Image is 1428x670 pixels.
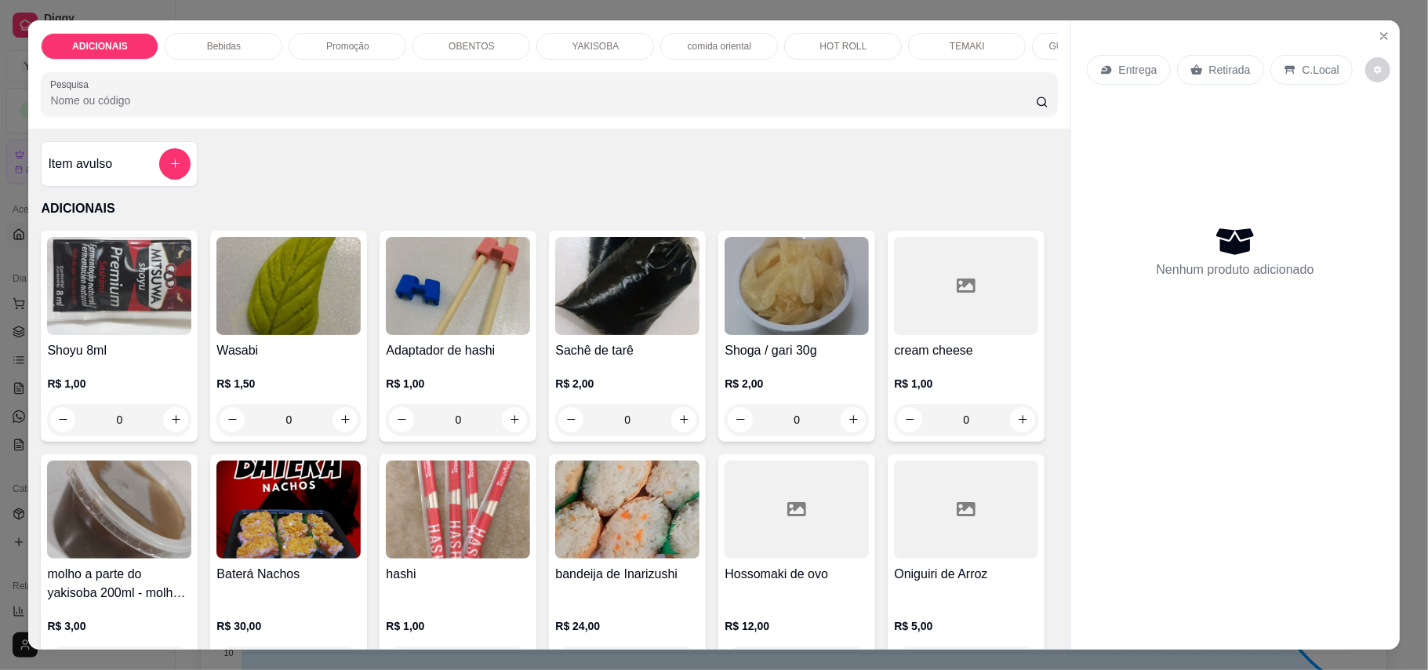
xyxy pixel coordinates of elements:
p: C.Local [1303,62,1339,78]
h4: Wasabi [216,341,361,360]
p: R$ 30,00 [216,618,361,634]
button: decrease-product-quantity [1365,57,1390,82]
p: Promoção [326,40,369,53]
p: R$ 2,00 [555,376,699,391]
p: Retirada [1209,62,1251,78]
img: product-image [386,461,530,559]
button: decrease-product-quantity [558,407,583,432]
p: OBENTOS [449,40,494,53]
p: Nenhum produto adicionado [1157,260,1314,279]
p: R$ 1,00 [386,618,530,634]
button: decrease-product-quantity [50,407,75,432]
button: increase-product-quantity [841,407,866,432]
img: product-image [216,237,361,335]
img: product-image [555,237,699,335]
p: Entrega [1119,62,1157,78]
input: Pesquisa [50,93,1035,108]
button: add-separate-item [159,148,191,180]
p: YAKISOBA [572,40,620,53]
img: product-image [555,461,699,559]
p: ADICIONAIS [72,40,128,53]
button: increase-product-quantity [1010,407,1035,432]
h4: cream cheese [894,341,1038,360]
h4: bandeija de Inarizushi [555,565,699,584]
p: TEMAKI [950,40,985,53]
button: Close [1372,24,1397,49]
p: R$ 1,00 [386,376,530,391]
button: increase-product-quantity [163,407,188,432]
p: R$ 24,00 [555,618,699,634]
p: R$ 1,00 [894,376,1038,391]
p: R$ 1,00 [47,376,191,391]
img: product-image [725,237,869,335]
img: product-image [47,237,191,335]
h4: Baterá Nachos [216,565,361,584]
p: Bebidas [207,40,241,53]
p: GUIOZA 4 unidades [1049,40,1133,53]
h4: Oniguiri de Arroz [894,565,1038,584]
img: product-image [386,237,530,335]
button: decrease-product-quantity [897,407,922,432]
p: R$ 1,50 [216,376,361,391]
p: HOT ROLL [820,40,867,53]
h4: Adaptador de hashi [386,341,530,360]
p: R$ 2,00 [725,376,869,391]
img: product-image [47,461,191,559]
button: decrease-product-quantity [728,407,753,432]
button: increase-product-quantity [671,407,696,432]
p: R$ 12,00 [725,618,869,634]
button: decrease-product-quantity [220,407,245,432]
p: R$ 5,00 [894,618,1038,634]
h4: Shoga / gari 30g [725,341,869,360]
button: increase-product-quantity [332,407,358,432]
h4: Shoyu 8ml [47,341,191,360]
h4: hashi [386,565,530,584]
h4: Sachê de tarê [555,341,699,360]
img: product-image [216,461,361,559]
h4: molho a parte do yakisoba 200ml - molho yakisoba [47,565,191,603]
button: increase-product-quantity [502,407,527,432]
p: R$ 3,00 [47,618,191,634]
h4: Hossomaki de ovo [725,565,869,584]
h4: Item avulso [48,155,112,173]
label: Pesquisa [50,78,94,91]
p: ADICIONAIS [41,199,1057,218]
button: decrease-product-quantity [389,407,414,432]
p: comida oriental [688,40,751,53]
